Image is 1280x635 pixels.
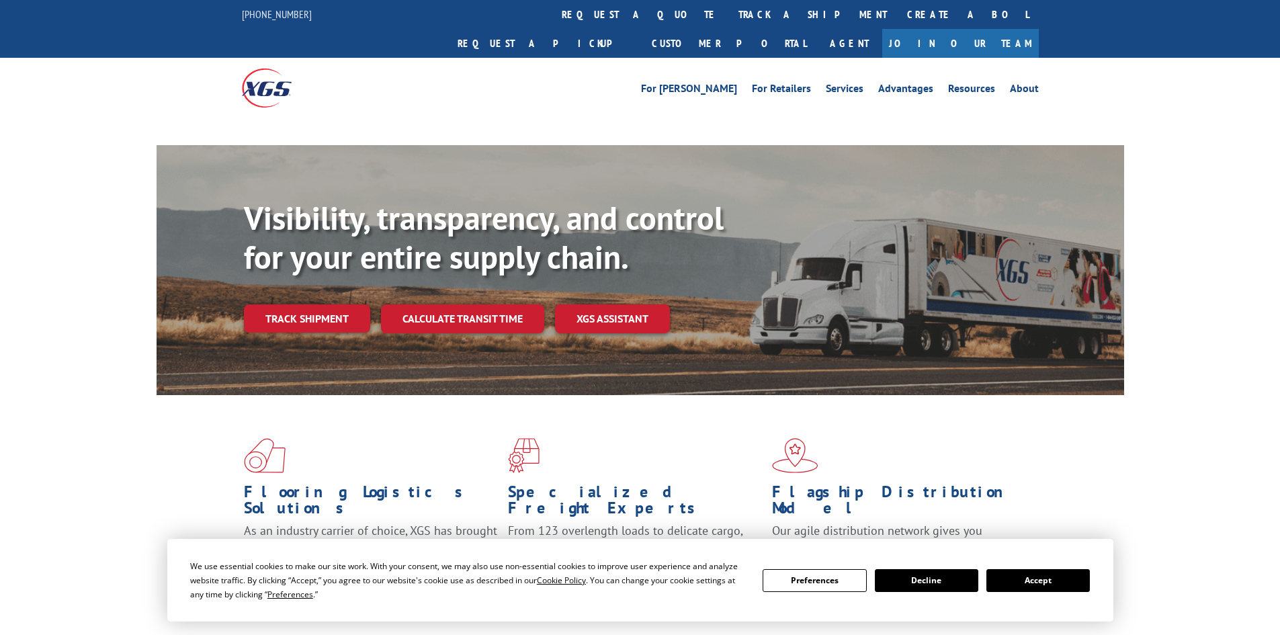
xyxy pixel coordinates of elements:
button: Preferences [763,569,866,592]
span: Cookie Policy [537,575,586,586]
h1: Flagship Distribution Model [772,484,1026,523]
a: Customer Portal [642,29,816,58]
a: Track shipment [244,304,370,333]
b: Visibility, transparency, and control for your entire supply chain. [244,197,724,278]
h1: Flooring Logistics Solutions [244,484,498,523]
a: Services [826,83,863,98]
span: Preferences [267,589,313,600]
img: xgs-icon-focused-on-flooring-red [508,438,540,473]
span: Our agile distribution network gives you nationwide inventory management on demand. [772,523,1019,554]
a: Agent [816,29,882,58]
a: Calculate transit time [381,304,544,333]
span: As an industry carrier of choice, XGS has brought innovation and dedication to flooring logistics... [244,523,497,570]
h1: Specialized Freight Experts [508,484,762,523]
a: For Retailers [752,83,811,98]
img: xgs-icon-flagship-distribution-model-red [772,438,818,473]
img: xgs-icon-total-supply-chain-intelligence-red [244,438,286,473]
button: Decline [875,569,978,592]
p: From 123 overlength loads to delicate cargo, our experienced staff knows the best way to move you... [508,523,762,583]
a: Join Our Team [882,29,1039,58]
button: Accept [986,569,1090,592]
a: Advantages [878,83,933,98]
a: XGS ASSISTANT [555,304,670,333]
div: Cookie Consent Prompt [167,539,1113,622]
a: For [PERSON_NAME] [641,83,737,98]
div: We use essential cookies to make our site work. With your consent, we may also use non-essential ... [190,559,746,601]
a: About [1010,83,1039,98]
a: Resources [948,83,995,98]
a: [PHONE_NUMBER] [242,7,312,21]
a: Request a pickup [447,29,642,58]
